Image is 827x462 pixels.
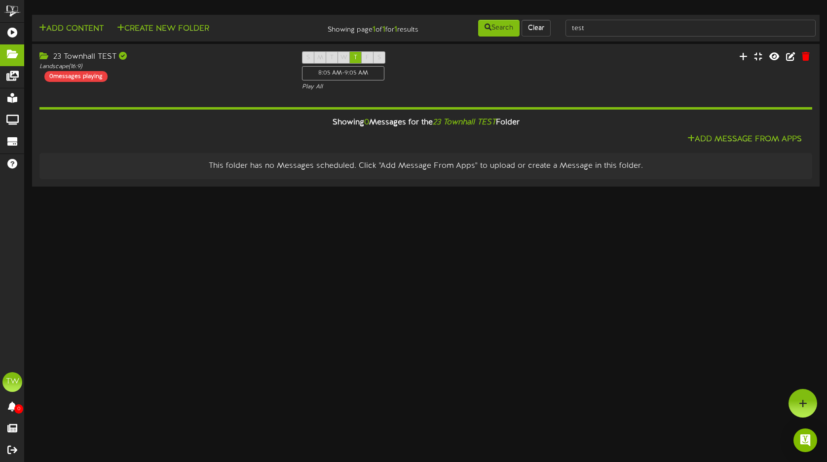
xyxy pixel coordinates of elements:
span: T [354,54,357,61]
div: This folder has no Messages scheduled. Click "Add Message From Apps" to upload or create a Messag... [47,160,805,172]
span: T [330,54,334,61]
button: Search [478,20,520,37]
div: Showing Messages for the Folder [32,112,820,133]
button: Clear [522,20,551,37]
span: S [306,54,310,61]
input: -- Search Folders by Name -- [565,20,816,37]
i: 23 Townhall TEST [433,118,496,127]
button: Create New Folder [114,23,212,35]
div: Showing page of for results [294,19,426,36]
div: Landscape ( 16:9 ) [39,63,287,71]
span: W [340,54,347,61]
span: S [377,54,381,61]
span: 0 [14,404,23,414]
span: F [366,54,369,61]
span: 0 [364,118,369,127]
div: Open Intercom Messenger [793,428,817,452]
div: 0 messages playing [44,71,108,82]
strong: 1 [373,25,376,34]
button: Add Content [36,23,107,35]
div: TW [2,372,22,392]
div: 23 Townhall TEST [39,51,287,63]
div: 8:05 AM - 9:05 AM [302,66,384,80]
strong: 1 [394,25,397,34]
button: Add Message From Apps [684,133,805,146]
div: Play All [302,83,550,91]
strong: 1 [382,25,385,34]
span: M [317,54,323,61]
